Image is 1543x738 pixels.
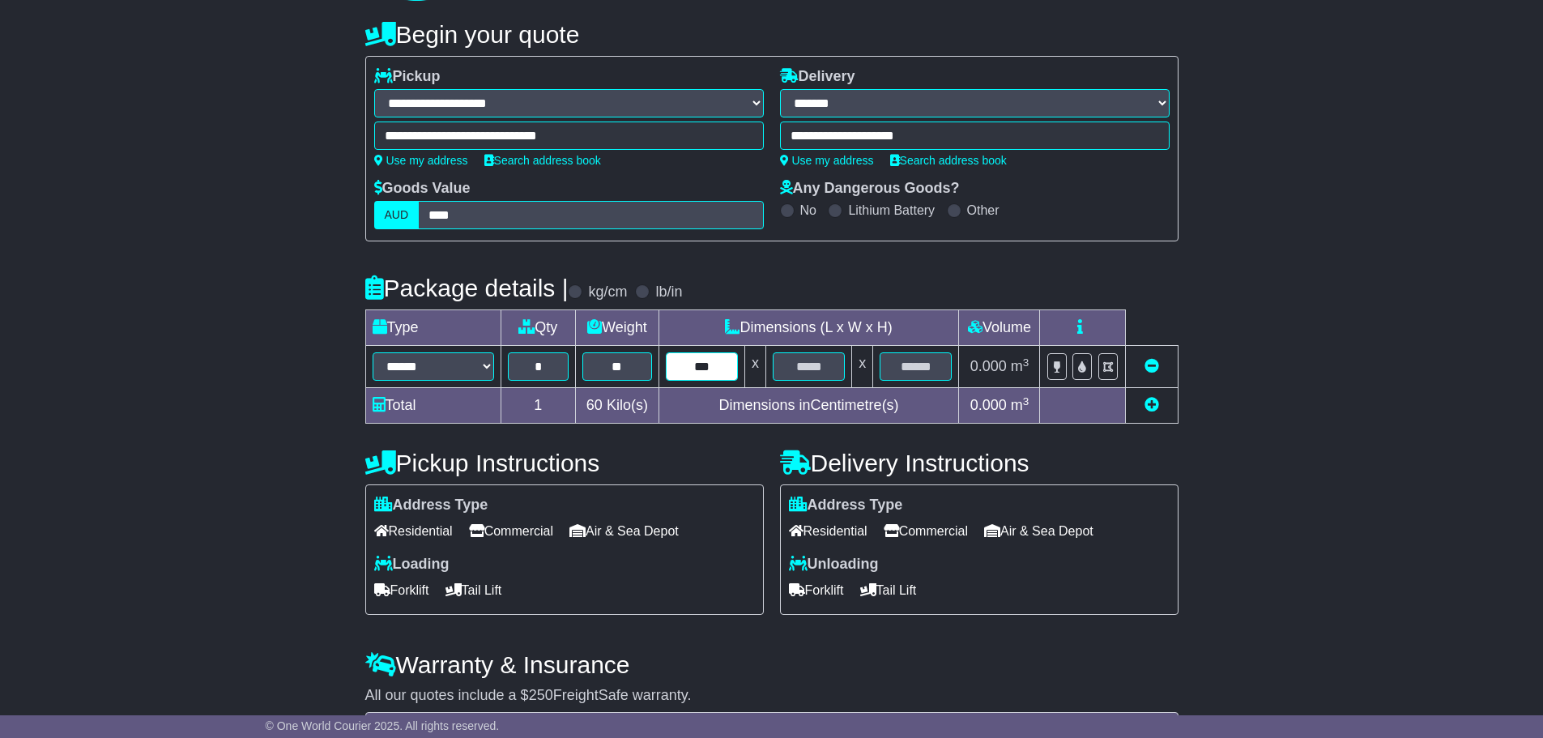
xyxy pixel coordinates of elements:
[789,556,879,574] label: Unloading
[780,450,1179,476] h4: Delivery Instructions
[484,154,601,167] a: Search address book
[588,284,627,301] label: kg/cm
[984,518,1093,544] span: Air & Sea Depot
[1023,395,1029,407] sup: 3
[501,310,576,346] td: Qty
[374,180,471,198] label: Goods Value
[1023,356,1029,369] sup: 3
[374,154,468,167] a: Use my address
[744,346,765,388] td: x
[586,397,603,413] span: 60
[445,578,502,603] span: Tail Lift
[365,651,1179,678] h4: Warranty & Insurance
[780,68,855,86] label: Delivery
[469,518,553,544] span: Commercial
[576,310,659,346] td: Weight
[374,556,450,574] label: Loading
[967,203,1000,218] label: Other
[970,397,1007,413] span: 0.000
[365,310,501,346] td: Type
[576,388,659,424] td: Kilo(s)
[501,388,576,424] td: 1
[789,578,844,603] span: Forklift
[365,21,1179,48] h4: Begin your quote
[780,180,960,198] label: Any Dangerous Goods?
[860,578,917,603] span: Tail Lift
[365,450,764,476] h4: Pickup Instructions
[374,497,488,514] label: Address Type
[1011,358,1029,374] span: m
[959,310,1040,346] td: Volume
[659,388,959,424] td: Dimensions in Centimetre(s)
[789,497,903,514] label: Address Type
[970,358,1007,374] span: 0.000
[365,275,569,301] h4: Package details |
[374,518,453,544] span: Residential
[374,68,441,86] label: Pickup
[659,310,959,346] td: Dimensions (L x W x H)
[800,203,816,218] label: No
[569,518,679,544] span: Air & Sea Depot
[1144,397,1159,413] a: Add new item
[266,719,500,732] span: © One World Courier 2025. All rights reserved.
[852,346,873,388] td: x
[848,203,935,218] label: Lithium Battery
[365,687,1179,705] div: All our quotes include a $ FreightSafe warranty.
[884,518,968,544] span: Commercial
[1011,397,1029,413] span: m
[789,518,867,544] span: Residential
[655,284,682,301] label: lb/in
[374,578,429,603] span: Forklift
[890,154,1007,167] a: Search address book
[529,687,553,703] span: 250
[365,388,501,424] td: Total
[780,154,874,167] a: Use my address
[374,201,420,229] label: AUD
[1144,358,1159,374] a: Remove this item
